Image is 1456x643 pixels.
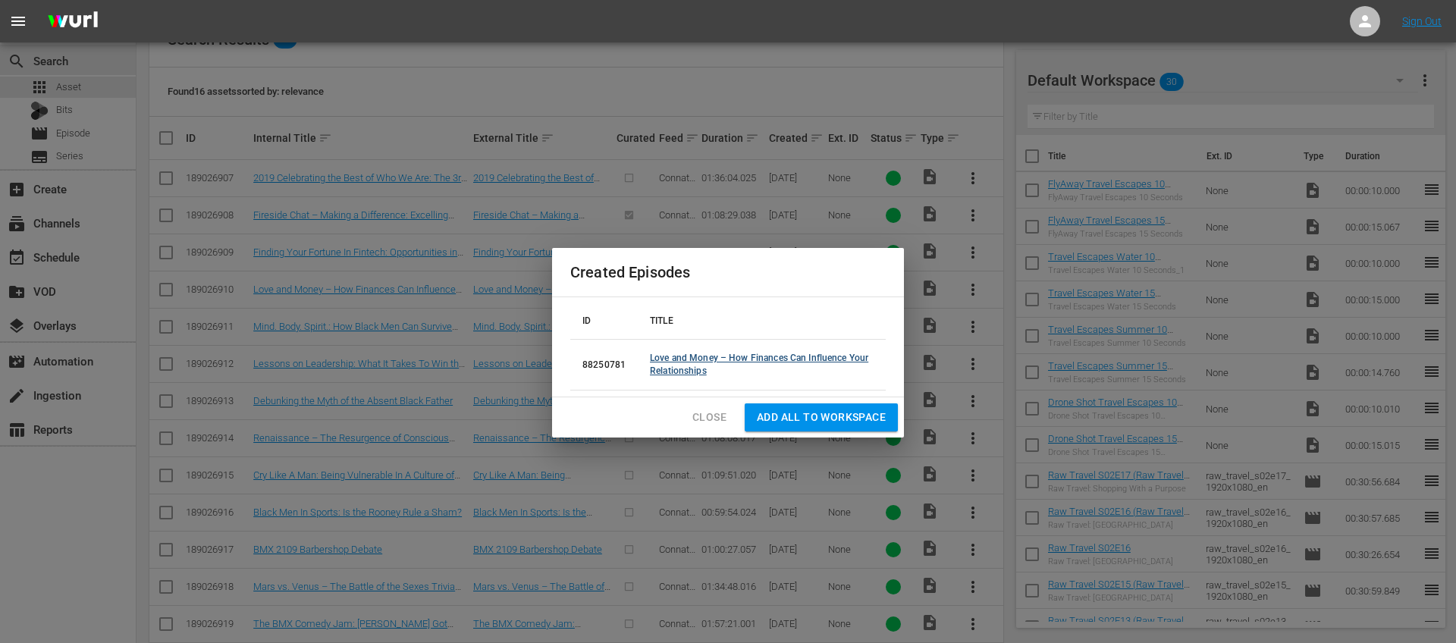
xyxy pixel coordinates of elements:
h2: Created Episodes [570,260,886,284]
a: Sign Out [1402,15,1442,27]
img: ans4CAIJ8jUAAAAAAAAAAAAAAAAAAAAAAAAgQb4GAAAAAAAAAAAAAAAAAAAAAAAAJMjXAAAAAAAAAAAAAAAAAAAAAAAAgAT5G... [36,4,109,39]
button: Add all to Workspace [745,403,898,431]
span: Close [692,408,726,427]
th: ID [570,303,638,340]
td: 88250781 [570,340,638,391]
span: menu [9,12,27,30]
span: Add all to Workspace [757,408,886,427]
button: Close [680,403,739,431]
th: TITLE [638,303,886,340]
a: Love and Money – How Finances Can Influence Your Relationships [650,353,868,376]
